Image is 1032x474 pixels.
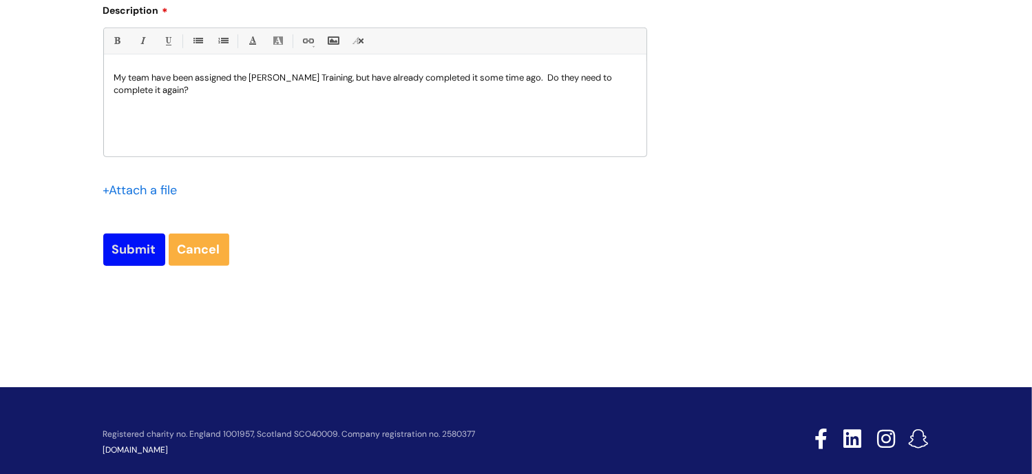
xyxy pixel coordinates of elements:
[159,32,176,50] a: Underline(Ctrl-U)
[103,179,186,201] div: Attach a file
[103,430,717,439] p: Registered charity no. England 1001957, Scotland SCO40009. Company registration no. 2580377
[214,32,231,50] a: 1. Ordered List (Ctrl-Shift-8)
[299,32,316,50] a: Link
[103,444,169,455] a: [DOMAIN_NAME]
[244,32,261,50] a: Font Color
[108,32,125,50] a: Bold (Ctrl-B)
[269,32,286,50] a: Back Color
[324,32,341,50] a: Insert Image...
[169,234,229,265] a: Cancel
[134,32,151,50] a: Italic (Ctrl-I)
[350,32,367,50] a: Remove formatting (Ctrl-\)
[103,234,165,265] input: Submit
[114,72,636,96] p: My team have been assigned the [PERSON_NAME] Training, but have already completed it some time ag...
[189,32,206,50] a: • Unordered List (Ctrl-Shift-7)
